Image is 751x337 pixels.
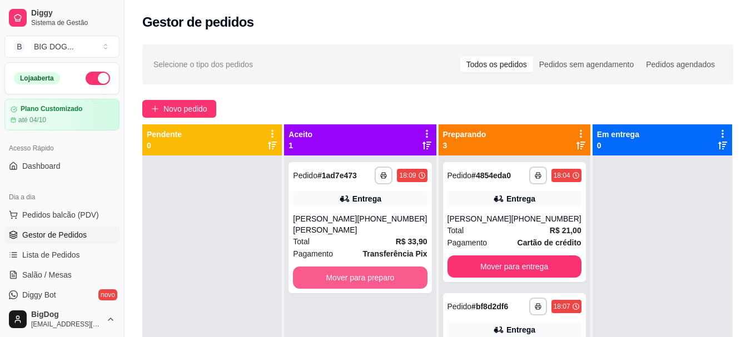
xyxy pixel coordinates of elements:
div: Entrega [506,193,535,204]
span: Novo pedido [163,103,207,115]
strong: # 4854eda0 [471,171,511,180]
div: [PHONE_NUMBER] [511,213,581,224]
span: Pedido [447,302,472,311]
button: Alterar Status [86,72,110,85]
div: Dia a dia [4,188,120,206]
span: Total [293,235,310,248]
p: 1 [289,140,312,151]
p: Pendente [147,129,182,140]
div: Entrega [352,193,381,204]
button: Select a team [4,36,120,58]
span: BigDog [31,310,102,320]
strong: # bf8d2df6 [471,302,508,311]
button: Mover para entrega [447,255,581,278]
p: Preparando [443,129,486,140]
span: Sistema de Gestão [31,18,115,27]
p: 0 [597,140,639,151]
button: Mover para preparo [293,266,427,289]
strong: # 1ad7e473 [317,171,357,180]
strong: R$ 33,90 [396,237,427,246]
a: Lista de Pedidos [4,246,120,264]
span: plus [151,105,159,113]
div: [PHONE_NUMBER] [357,213,427,235]
p: 0 [147,140,182,151]
a: Gestor de Pedidos [4,226,120,244]
span: Salão / Mesas [22,269,72,280]
div: BIG DOG ... [34,41,74,52]
button: Pedidos balcão (PDV) [4,206,120,224]
p: Aceito [289,129,312,140]
span: Diggy [31,8,115,18]
span: Pedidos balcão (PDV) [22,209,99,220]
a: Dashboard [4,157,120,175]
div: Pedidos sem agendamento [533,57,640,72]
p: 3 [443,140,486,151]
a: Salão / Mesas [4,266,120,284]
span: Dashboard [22,160,61,172]
div: Pedidos agendados [640,57,721,72]
div: 18:09 [399,171,416,180]
a: Plano Customizadoaté 04/10 [4,99,120,130]
div: [PERSON_NAME] [447,213,511,224]
article: até 04/10 [18,115,46,124]
a: Diggy Botnovo [4,286,120,304]
div: Acesso Rápido [4,139,120,157]
span: Pedido [293,171,317,180]
div: 18:07 [554,302,570,311]
button: Novo pedido [142,100,216,118]
span: Pagamento [447,237,488,249]
a: DiggySistema de Gestão [4,4,120,31]
span: B [14,41,25,52]
article: Plano Customizado [21,105,82,113]
span: Gestor de Pedidos [22,229,87,240]
div: 18:04 [554,171,570,180]
div: Loja aberta [14,72,60,84]
div: Todos os pedidos [460,57,533,72]
span: Selecione o tipo dos pedidos [153,58,253,71]
div: Entrega [506,324,535,335]
p: Em entrega [597,129,639,140]
h2: Gestor de pedidos [142,13,254,31]
span: Lista de Pedidos [22,249,80,260]
span: Diggy Bot [22,289,56,300]
div: [PERSON_NAME] [PERSON_NAME] [293,213,357,235]
span: Pedido [447,171,472,180]
span: [EMAIL_ADDRESS][DOMAIN_NAME] [31,320,102,329]
span: Pagamento [293,248,333,260]
strong: Cartão de crédito [518,238,581,247]
button: BigDog[EMAIL_ADDRESS][DOMAIN_NAME] [4,306,120,333]
span: Total [447,224,464,237]
strong: Transferência Pix [363,249,427,258]
strong: R$ 21,00 [550,226,581,235]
